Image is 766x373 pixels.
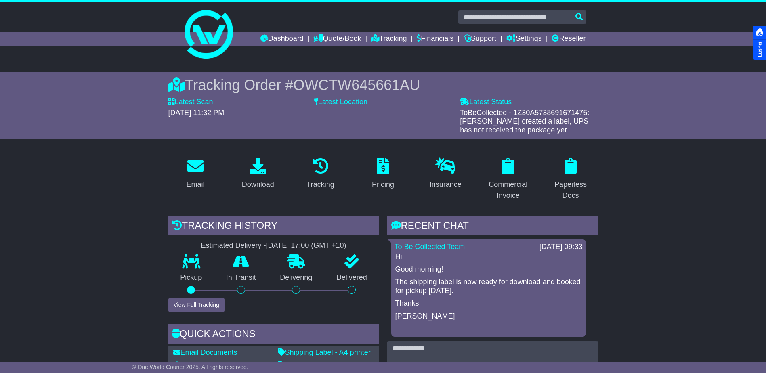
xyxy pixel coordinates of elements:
div: Download [242,179,274,190]
div: RECENT CHAT [387,216,598,238]
p: Delivered [324,273,379,282]
span: ToBeCollected - 1Z30A5738691671475: [PERSON_NAME] created a label, UPS has not received the packa... [460,109,589,134]
div: Email [186,179,204,190]
span: OWCTW645661AU [293,77,420,93]
a: Support [464,32,496,46]
div: Tracking [306,179,334,190]
div: Quick Actions [168,324,379,346]
div: [DATE] 17:00 (GMT +10) [266,241,346,250]
div: Insurance [430,179,462,190]
a: Settings [506,32,542,46]
a: Quote/Book [313,32,361,46]
span: © One World Courier 2025. All rights reserved. [132,364,248,370]
p: Good morning! [395,265,582,274]
p: Hi, [395,252,582,261]
p: The shipping label is now ready for download and booked for pickup [DATE]. [395,278,582,295]
div: Tracking history [168,216,379,238]
a: Financials [417,32,453,46]
span: [DATE] 11:32 PM [168,109,225,117]
div: Tracking Order # [168,76,598,94]
div: Estimated Delivery - [168,241,379,250]
p: Delivering [268,273,325,282]
a: Commercial Invoice [481,155,535,204]
label: Latest Scan [168,98,213,107]
a: Shipping Label - A4 printer [278,348,371,356]
a: Email Documents [173,348,237,356]
a: Tracking [371,32,407,46]
p: In Transit [214,273,268,282]
p: [PERSON_NAME] [395,312,582,321]
a: Dashboard [260,32,304,46]
div: Commercial Invoice [486,179,530,201]
div: Paperless Docs [549,179,593,201]
a: Tracking [301,155,339,193]
a: Reseller [552,32,586,46]
a: Email [181,155,210,193]
a: Download [237,155,279,193]
button: View Full Tracking [168,298,225,312]
a: Insurance [424,155,467,193]
div: [DATE] 09:33 [539,243,583,251]
div: Pricing [372,179,394,190]
p: Thanks, [395,299,582,308]
a: Paperless Docs [544,155,598,204]
label: Latest Location [314,98,367,107]
a: To Be Collected Team [395,243,465,251]
a: Download Documents [173,361,252,369]
label: Latest Status [460,98,512,107]
p: Pickup [168,273,214,282]
a: Pricing [367,155,399,193]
